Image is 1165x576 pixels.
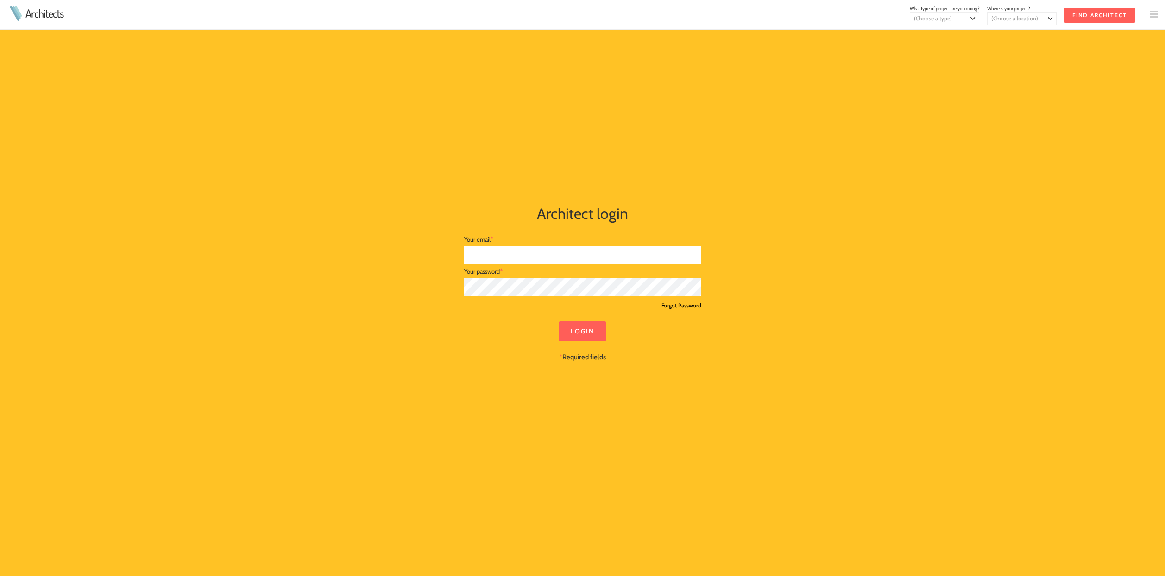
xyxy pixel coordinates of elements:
[464,264,701,278] div: Your password
[559,321,606,341] input: Login
[25,8,63,19] a: Architects
[353,203,812,225] h1: Architect login
[1064,8,1135,23] input: Find Architect
[7,6,24,21] img: Architects
[910,6,980,12] span: What type of project are you doing?
[464,321,701,362] div: Required fields
[987,6,1030,12] span: Where is your project?
[464,232,701,246] div: Your email
[661,302,701,309] a: Forgot Password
